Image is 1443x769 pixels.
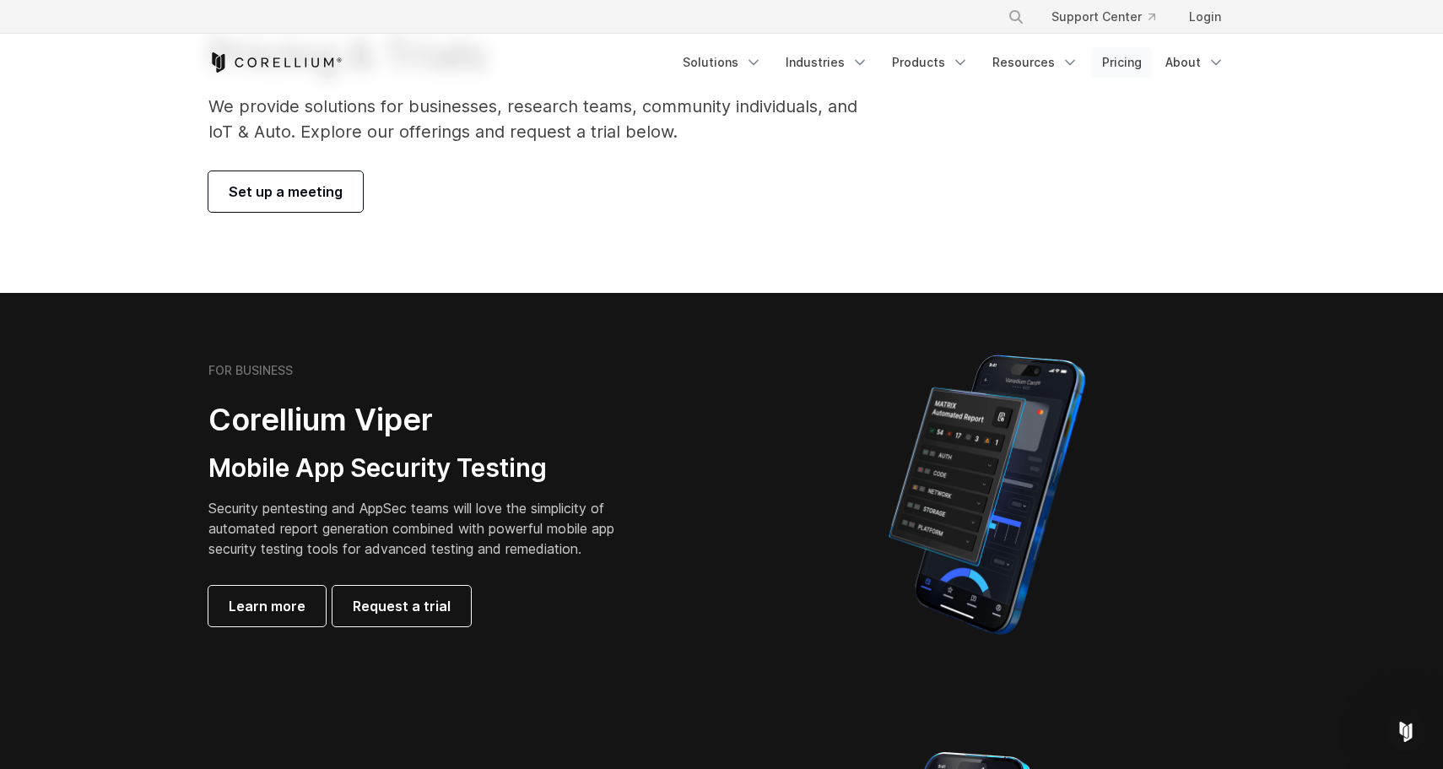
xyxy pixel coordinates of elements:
[208,52,343,73] a: Corellium Home
[1175,2,1235,32] a: Login
[208,498,640,559] p: Security pentesting and AppSec teams will love the simplicity of automated report generation comb...
[882,47,979,78] a: Products
[1092,47,1152,78] a: Pricing
[673,47,772,78] a: Solutions
[982,47,1089,78] a: Resources
[987,2,1235,32] div: Navigation Menu
[208,94,881,144] p: We provide solutions for businesses, research teams, community individuals, and IoT & Auto. Explo...
[208,401,640,439] h2: Corellium Viper
[673,47,1235,78] div: Navigation Menu
[776,47,878,78] a: Industries
[860,347,1114,642] img: Corellium MATRIX automated report on iPhone showing app vulnerability test results across securit...
[208,363,293,378] h6: FOR BUSINESS
[208,171,363,212] a: Set up a meeting
[208,452,640,485] h3: Mobile App Security Testing
[1155,47,1235,78] a: About
[1038,2,1169,32] a: Support Center
[353,596,451,616] span: Request a trial
[1386,712,1426,752] iframe: Intercom live chat
[229,181,343,202] span: Set up a meeting
[208,586,326,626] a: Learn more
[229,596,305,616] span: Learn more
[332,586,471,626] a: Request a trial
[1001,2,1031,32] button: Search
